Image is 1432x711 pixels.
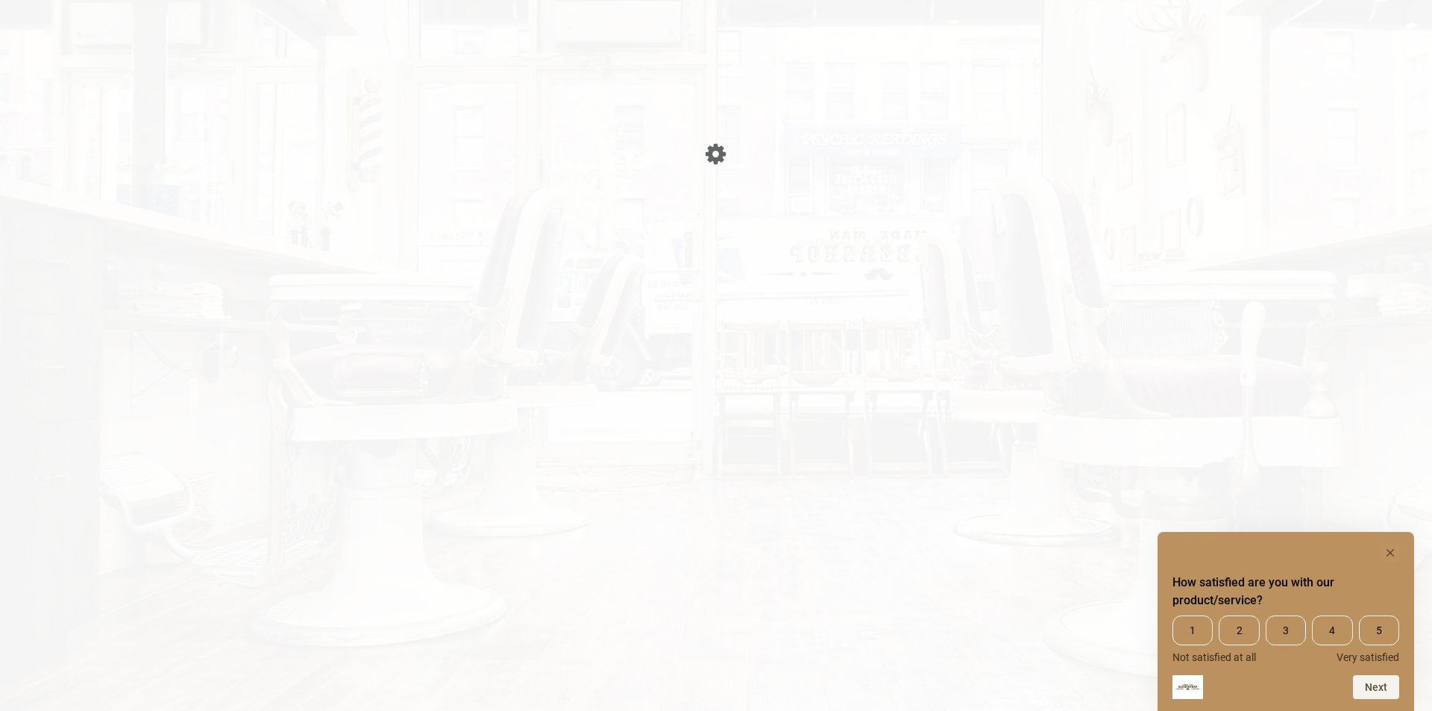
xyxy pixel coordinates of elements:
span: 4 [1312,616,1352,645]
button: Next question [1353,675,1399,699]
span: Very satisfied [1337,651,1399,663]
span: Not satisfied at all [1172,651,1256,663]
span: 3 [1266,616,1306,645]
div: How satisfied are you with our product/service? Select an option from 1 to 5, with 1 being Not sa... [1172,616,1399,663]
h2: How satisfied are you with our product/service? Select an option from 1 to 5, with 1 being Not sa... [1172,574,1399,610]
span: 1 [1172,616,1213,645]
span: 2 [1219,616,1259,645]
div: How satisfied are you with our product/service? Select an option from 1 to 5, with 1 being Not sa... [1172,544,1399,699]
button: Hide survey [1381,544,1399,562]
span: 5 [1359,616,1399,645]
